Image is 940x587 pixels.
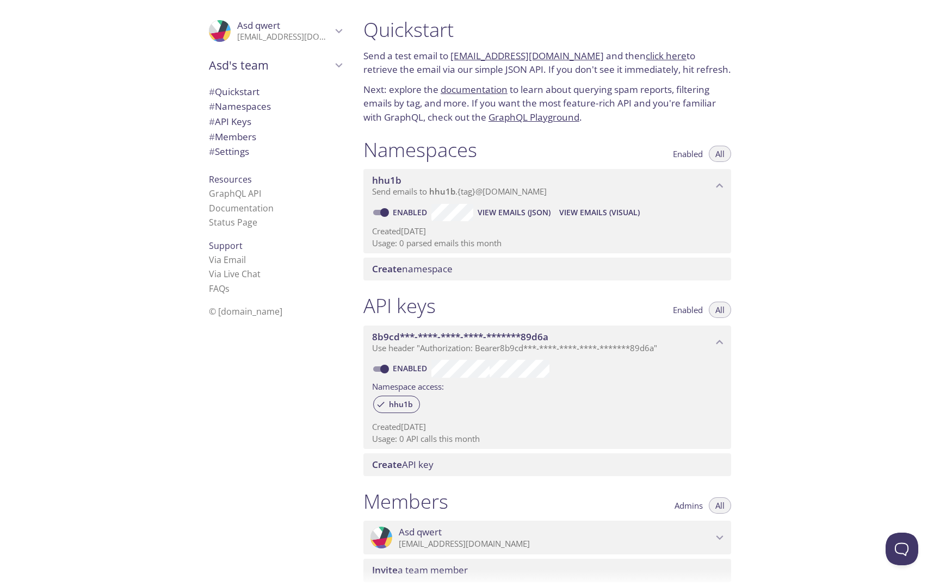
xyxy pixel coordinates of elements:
p: Usage: 0 parsed emails this month [372,238,722,249]
div: hhu1b namespace [363,169,731,203]
span: Create [372,263,402,275]
button: Admins [668,497,709,514]
a: [EMAIL_ADDRESS][DOMAIN_NAME] [450,49,604,62]
span: hhu1b [429,186,455,197]
span: # [209,145,215,158]
span: API key [372,458,434,471]
div: Quickstart [200,84,350,99]
a: Via Live Chat [209,268,261,280]
span: Quickstart [209,85,259,98]
span: # [209,100,215,113]
p: Next: explore the to learn about querying spam reports, filtering emails by tag, and more. If you... [363,83,731,124]
div: Team Settings [200,144,350,159]
a: Via Email [209,254,246,266]
span: © [DOMAIN_NAME] [209,305,282,317]
span: Send emails to . {tag} @[DOMAIN_NAME] [372,186,547,197]
a: Status Page [209,216,257,228]
div: Asd qwert [200,13,350,49]
span: s [225,283,230,295]
p: [EMAIL_ADDRESS][DOMAIN_NAME] [237,32,332,42]
h1: Quickstart [363,17,731,42]
div: Asd qwert [363,521,731,554]
button: View Emails (Visual) [555,204,644,221]
div: hhu1b [373,396,420,413]
a: Enabled [391,207,431,217]
p: Usage: 0 API calls this month [372,433,722,445]
div: Create API Key [363,453,731,476]
div: Members [200,129,350,145]
span: Settings [209,145,249,158]
a: GraphQL Playground [488,111,579,123]
span: Asd's team [209,58,332,73]
span: Resources [209,173,252,185]
p: Created [DATE] [372,226,722,237]
span: namespace [372,263,453,275]
div: Asd's team [200,51,350,79]
a: FAQ [209,283,230,295]
span: API Keys [209,115,251,128]
span: Asd qwert [399,526,442,538]
h1: API keys [363,293,436,318]
span: Asd qwert [237,19,280,32]
h1: Namespaces [363,138,477,162]
span: Support [209,240,243,252]
span: # [209,130,215,143]
span: # [209,115,215,128]
button: View Emails (JSON) [473,204,555,221]
button: All [709,497,731,514]
button: All [709,302,731,318]
div: Create namespace [363,258,731,280]
p: Send a test email to and then to retrieve the email via our simple JSON API. If you don't see it ... [363,49,731,77]
a: Documentation [209,202,274,214]
span: Namespaces [209,100,271,113]
p: [EMAIL_ADDRESS][DOMAIN_NAME] [399,539,713,549]
button: Enabled [666,302,709,318]
a: Enabled [391,363,431,373]
div: Invite a team member [363,559,731,582]
span: hhu1b [382,399,419,409]
a: documentation [441,83,508,96]
span: hhu1b [372,174,401,186]
button: All [709,146,731,162]
a: GraphQL API [209,188,261,199]
a: click here [646,49,687,62]
span: Create [372,458,402,471]
span: View Emails (JSON) [478,206,551,219]
div: API Keys [200,114,350,129]
span: Members [209,130,256,143]
span: View Emails (Visual) [559,206,640,219]
span: # [209,85,215,98]
label: Namespace access: [372,378,444,394]
iframe: Help Scout Beacon - Open [886,533,918,565]
h1: Members [363,489,448,514]
div: Namespaces [200,99,350,114]
p: Created [DATE] [372,421,722,433]
button: Enabled [666,146,709,162]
